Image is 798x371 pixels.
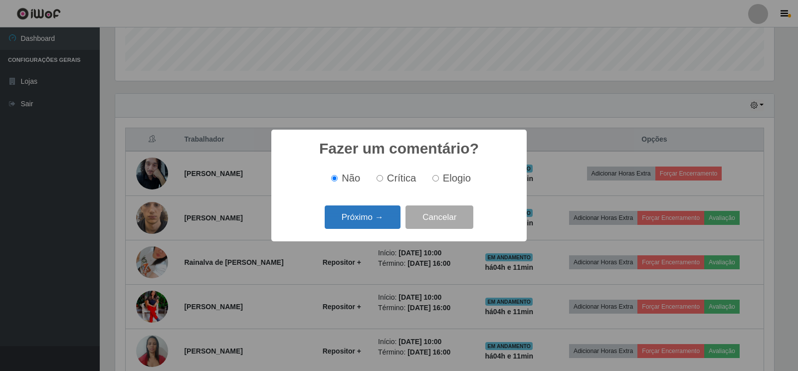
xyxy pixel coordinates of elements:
span: Elogio [443,173,471,184]
input: Não [331,175,338,182]
span: Não [342,173,360,184]
input: Elogio [432,175,439,182]
button: Próximo → [325,205,400,229]
input: Crítica [377,175,383,182]
span: Crítica [387,173,416,184]
button: Cancelar [405,205,473,229]
h2: Fazer um comentário? [319,140,479,158]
